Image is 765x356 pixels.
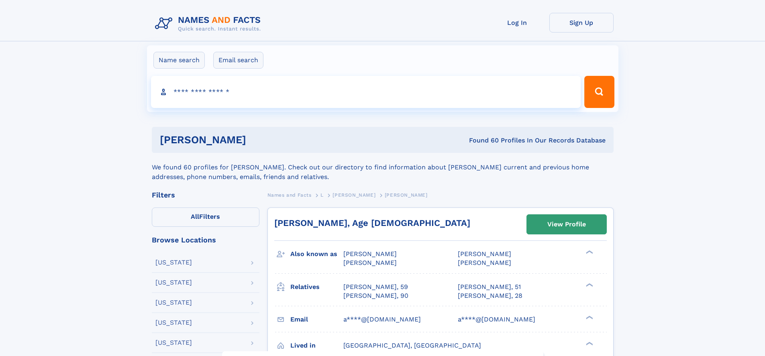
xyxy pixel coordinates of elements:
[584,315,594,320] div: ❯
[155,279,192,286] div: [US_STATE]
[213,52,263,69] label: Email search
[333,190,375,200] a: [PERSON_NAME]
[584,76,614,108] button: Search Button
[584,341,594,346] div: ❯
[153,52,205,69] label: Name search
[290,280,343,294] h3: Relatives
[343,259,397,266] span: [PERSON_NAME]
[160,135,358,145] h1: [PERSON_NAME]
[290,339,343,352] h3: Lived in
[343,291,408,300] a: [PERSON_NAME], 90
[320,190,324,200] a: L
[290,313,343,326] h3: Email
[333,192,375,198] span: [PERSON_NAME]
[357,136,606,145] div: Found 60 Profiles In Our Records Database
[290,247,343,261] h3: Also known as
[458,259,511,266] span: [PERSON_NAME]
[152,236,259,244] div: Browse Locations
[385,192,428,198] span: [PERSON_NAME]
[584,282,594,287] div: ❯
[152,191,259,199] div: Filters
[152,207,259,227] label: Filters
[152,13,267,35] img: Logo Names and Facts
[485,13,549,33] a: Log In
[458,283,521,291] a: [PERSON_NAME], 51
[320,192,324,198] span: L
[343,283,408,291] a: [PERSON_NAME], 59
[584,250,594,255] div: ❯
[267,190,312,200] a: Names and Facts
[155,340,192,346] div: [US_STATE]
[155,319,192,326] div: [US_STATE]
[527,215,606,234] a: View Profile
[547,215,586,234] div: View Profile
[458,250,511,258] span: [PERSON_NAME]
[155,299,192,306] div: [US_STATE]
[343,342,481,349] span: [GEOGRAPHIC_DATA], [GEOGRAPHIC_DATA]
[152,153,614,182] div: We found 60 profiles for [PERSON_NAME]. Check out our directory to find information about [PERSON...
[343,250,397,258] span: [PERSON_NAME]
[191,213,199,220] span: All
[458,291,522,300] a: [PERSON_NAME], 28
[274,218,470,228] a: [PERSON_NAME], Age [DEMOGRAPHIC_DATA]
[155,259,192,266] div: [US_STATE]
[549,13,614,33] a: Sign Up
[151,76,581,108] input: search input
